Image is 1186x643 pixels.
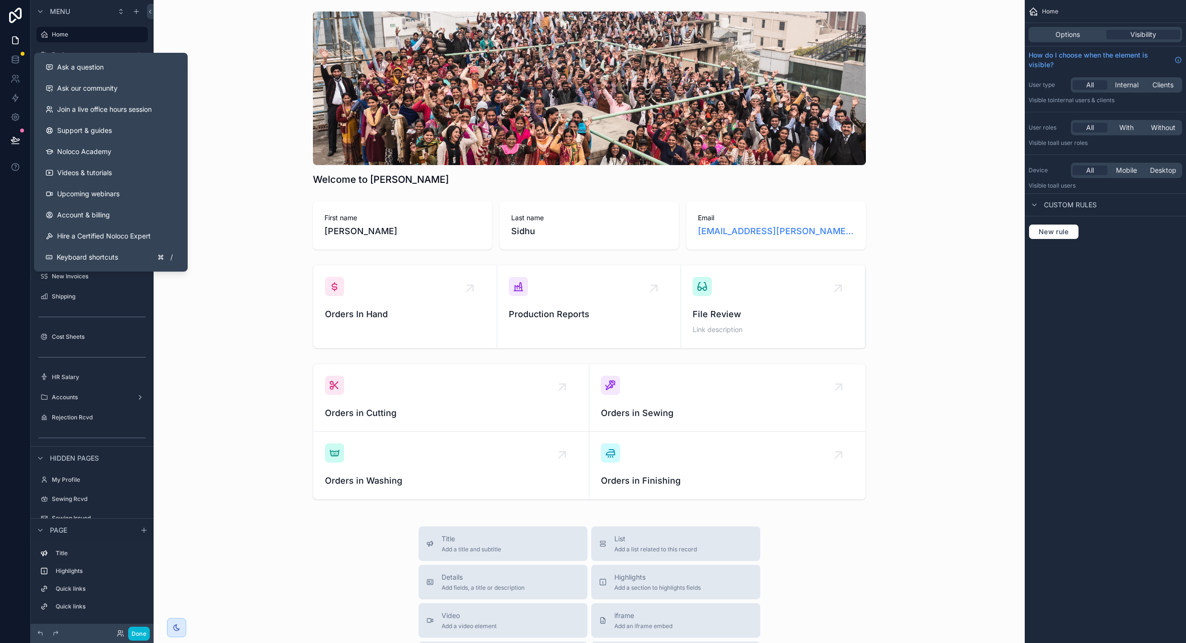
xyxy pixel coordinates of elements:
[52,273,146,280] label: New Invoices
[56,549,144,557] label: Title
[52,293,146,300] label: Shipping
[52,373,146,381] label: HR Salary
[614,584,701,592] span: Add a section to highlights fields
[442,622,497,630] span: Add a video element
[56,567,144,575] label: Highlights
[419,565,587,599] button: DetailsAdd fields, a title or description
[1035,227,1073,236] span: New rule
[1029,96,1182,104] p: Visible to
[1044,200,1097,210] span: Custom rules
[419,603,587,638] button: VideoAdd a video element
[38,78,184,99] a: Ask our community
[1130,30,1156,39] span: Visibility
[442,546,501,553] span: Add a title and subtitle
[50,7,70,16] span: Menu
[57,210,110,220] span: Account & billing
[1029,124,1067,131] label: User roles
[614,546,697,553] span: Add a list related to this record
[36,329,148,345] a: Cost Sheets
[1151,123,1175,132] span: Without
[1086,80,1094,90] span: All
[1086,123,1094,132] span: All
[1116,166,1137,175] span: Mobile
[1053,182,1076,189] span: all users
[614,534,697,544] span: List
[38,57,184,78] button: Ask a question
[52,31,142,38] label: Home
[36,472,148,488] a: My Profile
[36,491,148,507] a: Sewing Rcvd
[128,627,150,641] button: Done
[1119,123,1134,132] span: With
[50,525,67,535] span: Page
[36,47,148,62] a: Dashcam
[614,622,672,630] span: Add an iframe embed
[1029,167,1067,174] label: Device
[36,410,148,425] a: Rejection Rcvd
[591,565,760,599] button: HighlightsAdd a section to highlights fields
[168,253,175,261] span: /
[442,534,501,544] span: Title
[591,526,760,561] button: ListAdd a list related to this record
[38,183,184,204] a: Upcoming webinars
[1029,182,1182,190] p: Visible to
[36,390,148,405] a: Accounts
[442,611,497,620] span: Video
[52,393,132,401] label: Accounts
[442,584,525,592] span: Add fields, a title or description
[1029,50,1171,70] span: How do I choose when the element is visible?
[38,99,184,120] a: Join a live office hours session
[1042,8,1058,15] span: Home
[57,126,112,135] span: Support & guides
[50,453,99,463] span: Hidden pages
[1029,50,1182,70] a: How do I choose when the element is visible?
[1053,139,1088,146] span: All user roles
[38,247,184,268] button: Keyboard shortcuts/
[52,495,146,503] label: Sewing Rcvd
[419,526,587,561] button: TitleAdd a title and subtitle
[36,269,148,284] a: New Invoices
[1152,80,1174,90] span: Clients
[57,231,151,241] span: Hire a Certified Noloco Expert
[56,585,144,593] label: Quick links
[36,369,148,385] a: HR Salary
[57,168,112,178] span: Videos & tutorials
[1029,139,1182,147] p: Visible to
[57,105,152,114] span: Join a live office hours session
[52,414,146,421] label: Rejection Rcvd
[31,541,154,624] div: scrollable content
[57,252,118,262] span: Keyboard shortcuts
[52,51,132,59] label: Dashcam
[57,83,118,93] span: Ask our community
[36,289,148,304] a: Shipping
[57,189,120,199] span: Upcoming webinars
[1086,166,1094,175] span: All
[52,333,146,341] label: Cost Sheets
[1115,80,1138,90] span: Internal
[56,603,144,610] label: Quick links
[614,572,701,582] span: Highlights
[591,603,760,638] button: iframeAdd an iframe embed
[1055,30,1080,39] span: Options
[1150,166,1176,175] span: Desktop
[57,147,111,156] span: Noloco Academy
[614,611,672,620] span: iframe
[38,226,184,247] button: Hire a Certified Noloco Expert
[1029,224,1079,239] button: New rule
[38,204,184,226] a: Account & billing
[52,476,146,484] label: My Profile
[36,511,148,526] a: Sewing Issued
[1029,81,1067,89] label: User type
[1053,96,1114,104] span: Internal users & clients
[442,572,525,582] span: Details
[38,120,184,141] a: Support & guides
[38,162,184,183] a: Videos & tutorials
[52,514,146,522] label: Sewing Issued
[57,62,104,72] span: Ask a question
[36,27,148,42] a: Home
[38,141,184,162] a: Noloco Academy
